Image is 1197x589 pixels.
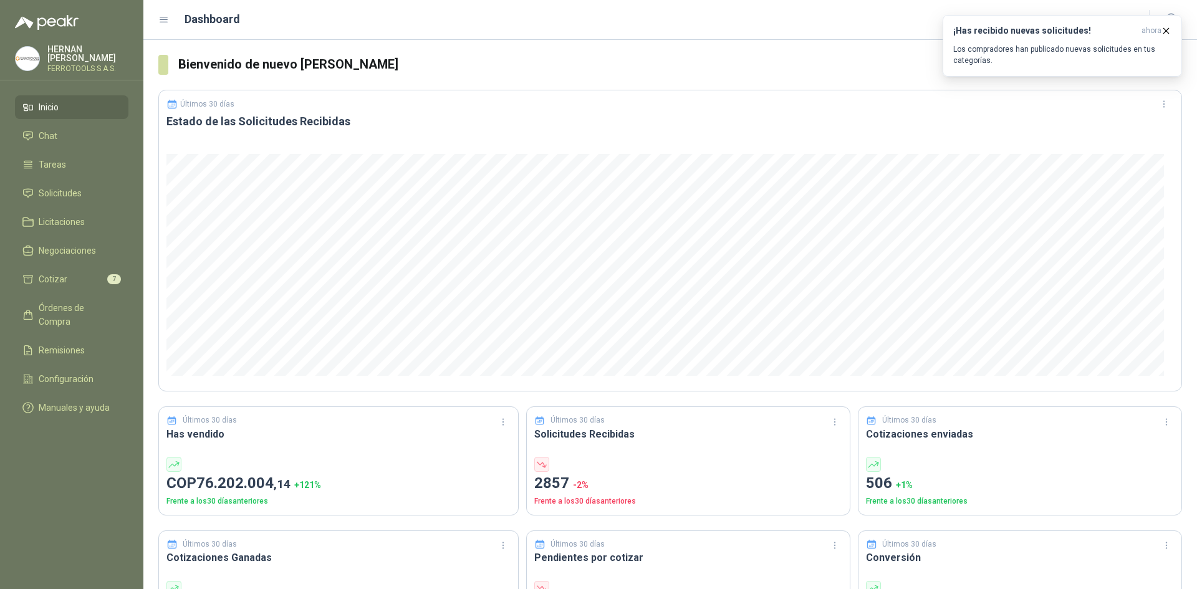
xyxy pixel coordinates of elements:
[180,100,234,108] p: Últimos 30 días
[47,45,128,62] p: HERNAN [PERSON_NAME]
[534,550,842,565] h3: Pendientes por cotizar
[573,480,589,490] span: -2 %
[294,480,321,490] span: + 121 %
[39,372,94,386] span: Configuración
[274,477,291,491] span: ,14
[943,15,1182,77] button: ¡Has recibido nuevas solicitudes!ahora Los compradores han publicado nuevas solicitudes en tus ca...
[39,186,82,200] span: Solicitudes
[15,338,128,362] a: Remisiones
[1142,26,1161,36] span: ahora
[866,472,1174,496] p: 506
[534,426,842,442] h3: Solicitudes Recibidas
[39,244,96,257] span: Negociaciones
[15,210,128,234] a: Licitaciones
[39,343,85,357] span: Remisiones
[15,95,128,119] a: Inicio
[47,65,128,72] p: FERROTOOLS S.A.S.
[39,301,117,328] span: Órdenes de Compra
[15,153,128,176] a: Tareas
[39,272,67,286] span: Cotizar
[166,496,511,507] p: Frente a los 30 días anteriores
[178,55,1182,74] h3: Bienvenido de nuevo [PERSON_NAME]
[183,414,237,426] p: Últimos 30 días
[866,426,1174,442] h3: Cotizaciones enviadas
[107,274,121,284] span: 7
[15,15,79,30] img: Logo peakr
[534,472,842,496] p: 2857
[39,215,85,229] span: Licitaciones
[183,539,237,550] p: Últimos 30 días
[16,47,39,70] img: Company Logo
[15,267,128,291] a: Cotizar7
[882,539,936,550] p: Últimos 30 días
[550,539,605,550] p: Últimos 30 días
[185,11,240,28] h1: Dashboard
[15,181,128,205] a: Solicitudes
[534,496,842,507] p: Frente a los 30 días anteriores
[953,26,1137,36] h3: ¡Has recibido nuevas solicitudes!
[15,239,128,262] a: Negociaciones
[953,44,1171,66] p: Los compradores han publicado nuevas solicitudes en tus categorías.
[866,550,1174,565] h3: Conversión
[15,396,128,419] a: Manuales y ayuda
[866,496,1174,507] p: Frente a los 30 días anteriores
[166,550,511,565] h3: Cotizaciones Ganadas
[15,367,128,391] a: Configuración
[39,401,110,414] span: Manuales y ayuda
[39,129,57,143] span: Chat
[15,296,128,333] a: Órdenes de Compra
[882,414,936,426] p: Últimos 30 días
[166,114,1174,129] h3: Estado de las Solicitudes Recibidas
[196,474,291,492] span: 76.202.004
[39,158,66,171] span: Tareas
[550,414,605,426] p: Últimos 30 días
[166,426,511,442] h3: Has vendido
[15,124,128,148] a: Chat
[166,472,511,496] p: COP
[39,100,59,114] span: Inicio
[896,480,913,490] span: + 1 %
